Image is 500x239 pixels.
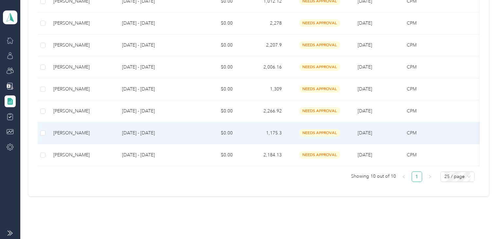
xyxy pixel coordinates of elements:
span: [DATE] [358,42,372,48]
div: [PERSON_NAME] [53,20,112,27]
td: CPM [402,56,483,78]
span: right [428,175,432,179]
p: [DATE] - [DATE] [122,108,184,115]
td: 1,175.3 [238,122,287,144]
p: CPM [407,64,478,71]
iframe: Everlance-gr Chat Button Frame [463,202,500,239]
div: [PERSON_NAME] [53,129,112,137]
td: 2,184.13 [238,144,287,166]
li: Previous Page [399,171,409,182]
span: [DATE] [358,130,372,136]
td: CPM [402,100,483,122]
div: [PERSON_NAME] [53,64,112,71]
p: [DATE] - [DATE] [122,64,184,71]
a: 1 [412,172,422,182]
td: $0.00 [189,144,238,166]
td: $0.00 [189,56,238,78]
div: Page Size [440,171,474,182]
p: [DATE] - [DATE] [122,86,184,93]
span: [DATE] [358,86,372,92]
p: [DATE] - [DATE] [122,42,184,49]
div: [PERSON_NAME] [53,86,112,93]
td: $0.00 [189,100,238,122]
span: Showing 10 out of 10 [351,171,396,181]
button: right [425,171,435,182]
td: CPM [402,12,483,34]
span: left [402,175,406,179]
p: [DATE] - [DATE] [122,151,184,159]
td: CPM [402,122,483,144]
div: [PERSON_NAME] [53,108,112,115]
td: CPM [402,78,483,100]
td: CPM [402,144,483,166]
td: 2,006.16 [238,56,287,78]
p: CPM [407,108,478,115]
td: 2,207.9 [238,34,287,56]
td: $0.00 [189,78,238,100]
td: $0.00 [189,34,238,56]
p: CPM [407,151,478,159]
td: $0.00 [189,122,238,144]
span: needs approval [299,107,340,115]
p: CPM [407,20,478,27]
td: CPM [402,34,483,56]
td: 1,309 [238,78,287,100]
p: CPM [407,129,478,137]
div: [PERSON_NAME] [53,151,112,159]
span: needs approval [299,129,340,137]
span: needs approval [299,151,340,159]
span: needs approval [299,19,340,27]
span: [DATE] [358,108,372,114]
div: [PERSON_NAME] [53,42,112,49]
span: needs approval [299,63,340,71]
td: $0.00 [189,12,238,34]
span: [DATE] [358,20,372,26]
span: 25 / page [444,172,471,182]
td: 2,278 [238,12,287,34]
p: [DATE] - [DATE] [122,20,184,27]
p: CPM [407,86,478,93]
span: [DATE] [358,152,372,158]
li: 1 [412,171,422,182]
li: Next Page [425,171,435,182]
span: [DATE] [358,64,372,70]
span: needs approval [299,41,340,49]
td: 2,266.92 [238,100,287,122]
p: CPM [407,42,478,49]
span: needs approval [299,85,340,93]
button: left [399,171,409,182]
p: [DATE] - [DATE] [122,129,184,137]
